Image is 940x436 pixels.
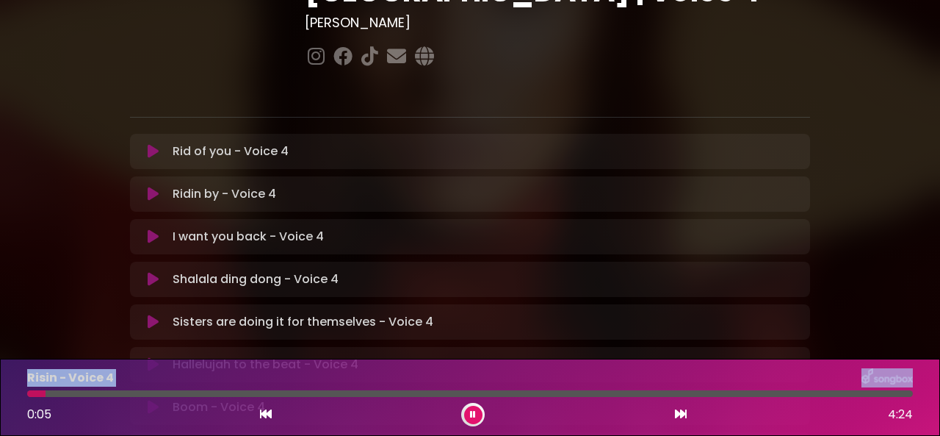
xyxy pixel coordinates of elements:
[173,356,358,374] p: Hallelujah to the beat - Voice 4
[888,406,913,424] span: 4:24
[173,185,276,203] p: Ridin by - Voice 4
[173,313,433,331] p: Sisters are doing it for themselves - Voice 4
[173,143,289,160] p: Rid of you - Voice 4
[27,369,114,387] p: Risin - Voice 4
[173,271,339,288] p: Shalala ding dong - Voice 4
[861,368,913,387] img: songbox-logo-white.png
[305,15,811,31] h3: [PERSON_NAME]
[27,406,51,423] span: 0:05
[173,228,324,246] p: I want you back - Voice 4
